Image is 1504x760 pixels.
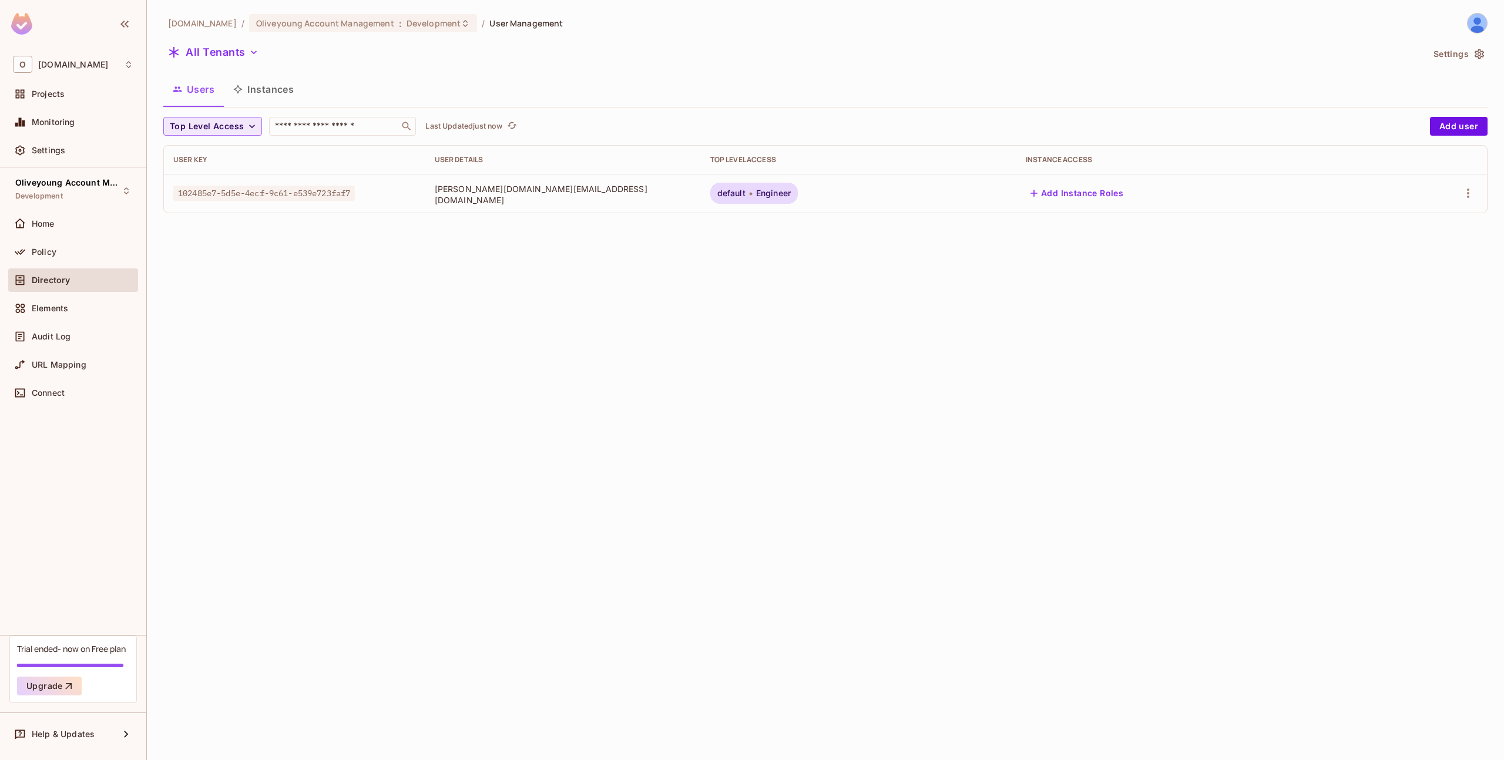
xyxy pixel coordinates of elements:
span: Workspace: oliveyoung.co.kr [38,60,108,69]
span: O [13,56,32,73]
div: Trial ended- now on Free plan [17,643,126,654]
span: Monitoring [32,117,75,127]
button: refresh [505,119,519,133]
span: 102485e7-5d5e-4ecf-9c61-e539e723faf7 [173,186,355,201]
button: Add user [1430,117,1488,136]
span: URL Mapping [32,360,86,369]
button: Top Level Access [163,117,262,136]
img: SReyMgAAAABJRU5ErkJggg== [11,13,32,35]
span: Policy [32,247,56,257]
span: Click to refresh data [502,119,519,133]
div: Instance Access [1026,155,1366,164]
span: Projects [32,89,65,99]
button: Settings [1429,45,1488,63]
span: [PERSON_NAME][DOMAIN_NAME][EMAIL_ADDRESS][DOMAIN_NAME] [435,183,691,206]
span: Elements [32,304,68,313]
span: refresh [507,120,517,132]
span: Home [32,219,55,228]
span: the active workspace [168,18,237,29]
button: Upgrade [17,677,82,695]
span: default [717,189,746,198]
img: 디스커버리개발팀_송준호 [1468,14,1487,33]
button: Instances [224,75,303,104]
span: Directory [32,275,70,285]
span: Audit Log [32,332,70,341]
span: User Management [489,18,563,29]
span: Top Level Access [170,119,244,134]
p: Last Updated just now [425,122,502,131]
span: Help & Updates [32,729,95,739]
li: / [482,18,485,29]
span: Connect [32,388,65,398]
span: Engineer [756,189,791,198]
span: Development [407,18,461,29]
div: User Details [435,155,691,164]
li: / [241,18,244,29]
div: User Key [173,155,416,164]
span: Oliveyoung Account Management [256,18,394,29]
span: Oliveyoung Account Management [15,178,121,187]
span: Development [15,191,63,201]
span: Settings [32,146,65,155]
button: Add Instance Roles [1026,184,1128,203]
button: Users [163,75,224,104]
button: All Tenants [163,43,263,62]
div: Top Level Access [710,155,1007,164]
span: : [398,19,402,28]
